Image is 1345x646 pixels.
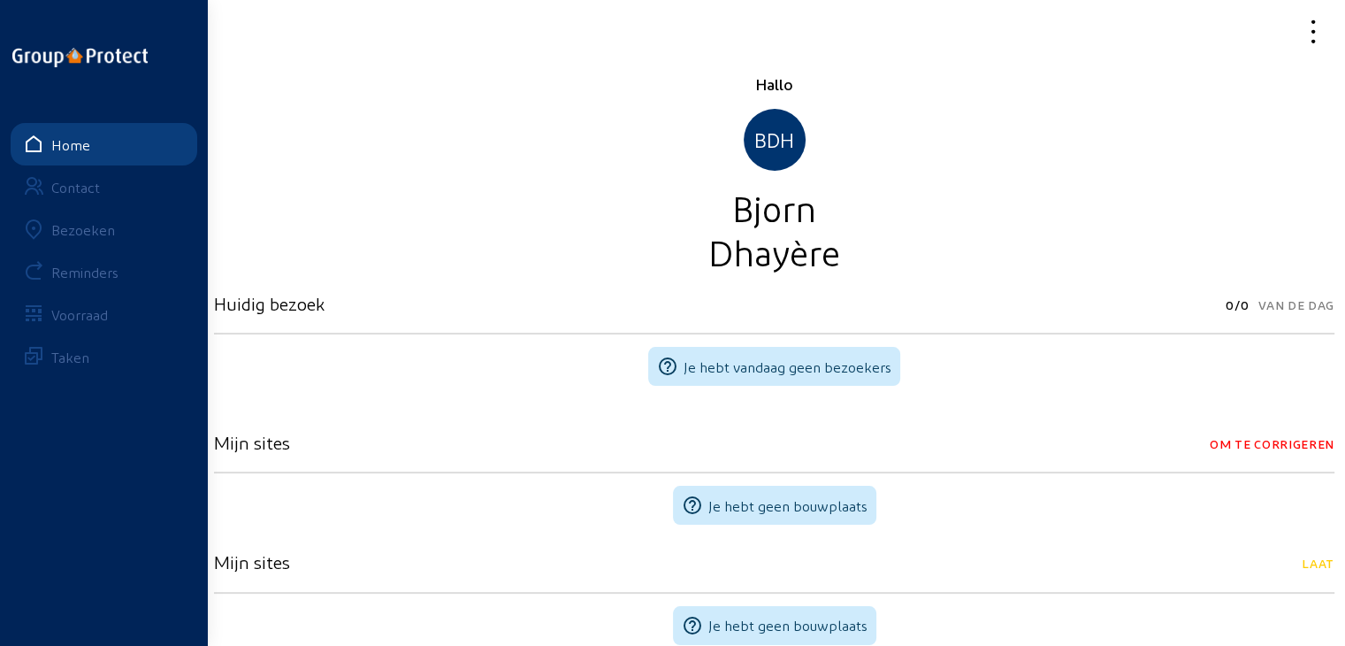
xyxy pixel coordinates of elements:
mat-icon: help_outline [682,615,703,636]
span: Laat [1302,551,1334,576]
div: Taken [51,349,89,365]
div: Bjorn [214,185,1334,229]
div: Dhayère [214,229,1334,273]
img: logo-oneline.png [12,48,148,67]
div: Bezoeken [51,221,115,238]
div: BDH [744,109,806,171]
a: Voorraad [11,293,197,335]
span: Om te corrigeren [1210,432,1334,457]
a: Home [11,123,197,165]
span: Je hebt geen bouwplaats [708,617,867,634]
span: Je hebt vandaag geen bezoekers [684,358,891,375]
a: Taken [11,335,197,378]
mat-icon: help_outline [657,356,678,377]
h3: Huidig bezoek [214,293,325,314]
a: Bezoeken [11,208,197,250]
span: Van de dag [1258,293,1334,318]
a: Reminders [11,250,197,293]
span: 0/0 [1226,293,1249,318]
div: Hallo [214,73,1334,95]
mat-icon: help_outline [682,495,703,516]
div: Contact [51,179,100,196]
h3: Mijn sites [214,432,290,453]
a: Contact [11,165,197,208]
div: Voorraad [51,306,108,323]
div: Reminders [51,264,118,281]
span: Je hebt geen bouwplaats [708,497,867,514]
div: Home [51,136,90,153]
h3: Mijn sites [214,551,290,573]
